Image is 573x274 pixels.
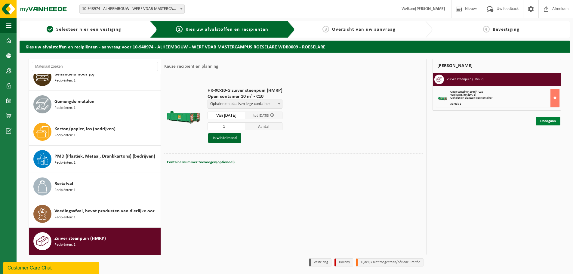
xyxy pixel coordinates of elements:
[245,122,283,130] span: Aantal
[322,26,329,32] span: 3
[450,93,476,97] strong: Van [DATE] tot [DATE]
[54,153,155,160] span: PMD (Plastiek, Metaal, Drankkartons) (bedrijven)
[3,261,100,274] iframe: chat widget
[186,27,268,32] span: Kies uw afvalstoffen en recipiënten
[356,258,424,266] li: Tijdelijk niet toegestaan/période limitée
[208,100,282,109] span: Ophalen en plaatsen lege container
[208,94,282,100] span: Open container 10 m³ - C10
[54,105,75,111] span: Recipiënten: 1
[54,215,75,220] span: Recipiënten: 1
[54,133,75,138] span: Recipiënten: 1
[29,228,161,255] button: Zuiver steenpuin (HMRP) Recipiënten: 1
[29,173,161,200] button: Restafval Recipiënten: 1
[332,27,396,32] span: Overzicht van uw aanvraag
[54,180,73,187] span: Restafval
[415,7,445,11] strong: [PERSON_NAME]
[23,26,145,33] a: 1Selecteer hier een vestiging
[80,5,184,13] span: 10-948974 - ALHEEMBOUW - WERF VDAB MASTERCAMPUS ROESELARE WDB0009 - ROESELARE
[208,100,282,108] span: Ophalen en plaatsen lege container
[208,112,245,119] input: Selecteer datum
[167,160,235,164] span: Containernummer toevoegen(optioneel)
[29,200,161,228] button: Voedingsafval, bevat producten van dierlijke oorsprong, onverpakt, categorie 3 Recipiënten: 1
[29,91,161,118] button: Gemengde metalen Recipiënten: 1
[493,27,519,32] span: Bevestiging
[29,63,161,91] button: Behandeld hout (B) Recipiënten: 1
[29,146,161,173] button: PMD (Plastiek, Metaal, Drankkartons) (bedrijven) Recipiënten: 1
[483,26,490,32] span: 4
[161,59,221,74] div: Keuze recipiënt en planning
[54,242,75,248] span: Recipiënten: 1
[54,235,106,242] span: Zuiver steenpuin (HMRP)
[450,97,559,100] div: Ophalen en plaatsen lege container
[47,26,53,32] span: 1
[450,103,559,106] div: Aantal: 1
[54,208,159,215] span: Voedingsafval, bevat producten van dierlijke oorsprong, onverpakt, categorie 3
[208,88,282,94] span: HK-XC-10-G zuiver steenpuin (HMRP)
[166,158,235,167] button: Containernummer toevoegen(optioneel)
[447,75,484,84] h3: Zuiver steenpuin (HMRP)
[79,5,185,14] span: 10-948974 - ALHEEMBOUW - WERF VDAB MASTERCAMPUS ROESELARE WDB0009 - ROESELARE
[32,62,158,71] input: Materiaal zoeken
[334,258,353,266] li: Holiday
[536,117,560,125] a: Doorgaan
[54,71,94,78] span: Behandeld hout (B)
[29,118,161,146] button: Karton/papier, los (bedrijven) Recipiënten: 1
[309,258,331,266] li: Vaste dag
[450,90,483,94] span: Open container 10 m³ - C10
[54,125,116,133] span: Karton/papier, los (bedrijven)
[20,41,570,52] h2: Kies uw afvalstoffen en recipiënten - aanvraag voor 10-948974 - ALHEEMBOUW - WERF VDAB MASTERCAMP...
[208,133,241,143] button: In winkelmand
[433,59,561,73] div: [PERSON_NAME]
[56,27,121,32] span: Selecteer hier een vestiging
[54,160,75,166] span: Recipiënten: 1
[54,187,75,193] span: Recipiënten: 1
[54,98,94,105] span: Gemengde metalen
[253,114,269,118] span: tot [DATE]
[54,78,75,84] span: Recipiënten: 1
[176,26,183,32] span: 2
